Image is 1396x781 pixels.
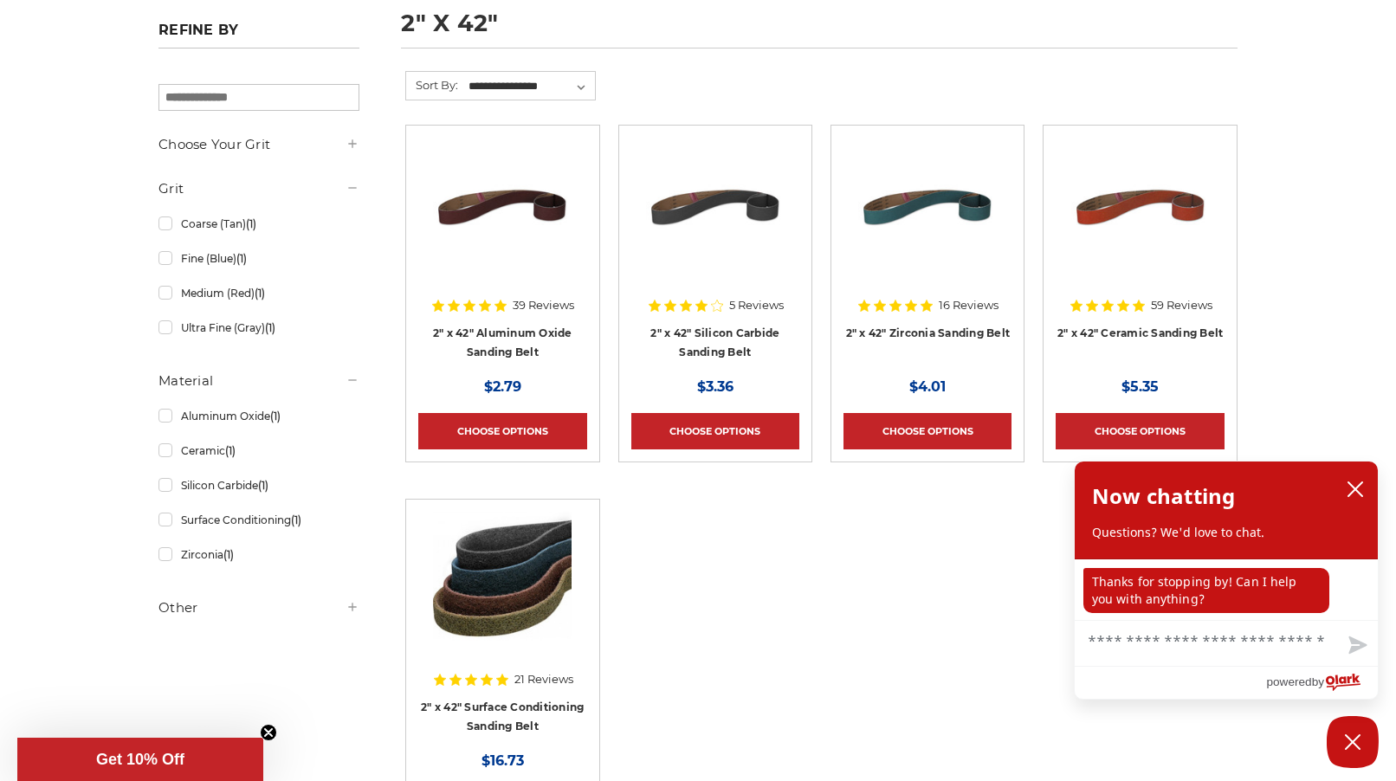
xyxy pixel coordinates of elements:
h5: Material [158,371,359,391]
a: 2" x 42" Silicon Carbide Sanding Belt [650,326,779,359]
a: 2" x 42" Silicon Carbide File Belt [631,138,799,306]
span: (1) [246,217,256,230]
span: (1) [225,444,236,457]
a: 2" x 42" Ceramic Sanding Belt [1057,326,1223,339]
label: Sort By: [406,72,458,98]
span: (1) [255,287,265,300]
a: Choose Options [631,413,799,449]
select: Sort By: [466,74,595,100]
a: Choose Options [418,413,586,449]
h1: 2" x 42" [401,11,1238,48]
span: powered [1266,671,1311,693]
p: Questions? We'd love to chat. [1092,524,1360,541]
div: olark chatbox [1074,461,1379,700]
span: 5 Reviews [729,300,784,311]
div: Get 10% OffClose teaser [17,738,263,781]
img: 2" x 42" Sanding Belt - Zirconia [858,138,997,276]
a: 2" x 42" Zirconia Sanding Belt [846,326,1011,339]
span: $3.36 [697,378,734,395]
a: Medium (Red) [158,278,359,308]
span: (1) [270,410,281,423]
a: Zirconia [158,539,359,570]
span: (1) [236,252,247,265]
span: (1) [258,479,268,492]
a: Choose Options [1056,413,1224,449]
span: by [1312,671,1324,693]
h5: Refine by [158,22,359,48]
a: 2" x 42" Sanding Belt - Zirconia [843,138,1011,306]
span: 59 Reviews [1151,300,1212,311]
a: Coarse (Tan) [158,209,359,239]
a: Fine (Blue) [158,243,359,274]
span: 39 Reviews [513,300,574,311]
button: Send message [1335,626,1378,666]
span: $2.79 [484,378,521,395]
a: Surface Conditioning [158,505,359,535]
span: 16 Reviews [939,300,999,311]
span: (1) [265,321,275,334]
span: Get 10% Off [96,751,184,768]
img: 2" x 42" Sanding Belt - Ceramic [1071,138,1210,276]
a: Ultra Fine (Gray) [158,313,359,343]
span: $4.01 [909,378,946,395]
h5: Choose Your Grit [158,134,359,155]
span: 21 Reviews [514,674,573,685]
a: Ceramic [158,436,359,466]
img: 2" x 42" Sanding Belt - Aluminum Oxide [433,138,572,276]
a: Aluminum Oxide [158,401,359,431]
span: (1) [223,548,234,561]
p: Thanks for stopping by! Can I help you with anything? [1083,568,1329,613]
a: 2" x 42" Sanding Belt - Aluminum Oxide [418,138,586,306]
h5: Other [158,597,359,618]
a: 2"x42" Surface Conditioning Sanding Belts [418,512,586,680]
a: 2" x 42" Surface Conditioning Sanding Belt [421,700,584,733]
img: 2"x42" Surface Conditioning Sanding Belts [433,512,572,650]
button: Close teaser [260,724,277,741]
span: $16.73 [481,752,524,769]
img: 2" x 42" Silicon Carbide File Belt [646,138,785,276]
a: 2" x 42" Sanding Belt - Ceramic [1056,138,1224,306]
button: Close Chatbox [1327,716,1379,768]
a: Silicon Carbide [158,470,359,500]
div: chat [1075,559,1378,620]
a: 2" x 42" Aluminum Oxide Sanding Belt [433,326,572,359]
span: $5.35 [1121,378,1159,395]
h2: Now chatting [1092,479,1235,513]
h5: Grit [158,178,359,199]
a: Powered by Olark [1266,667,1378,699]
button: close chatbox [1341,476,1369,502]
span: (1) [291,513,301,526]
a: Choose Options [843,413,1011,449]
